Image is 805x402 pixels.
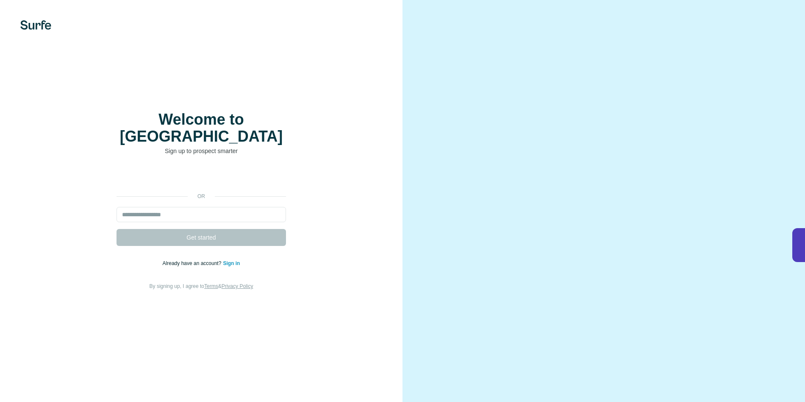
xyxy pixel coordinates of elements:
[117,111,286,145] h1: Welcome to [GEOGRAPHIC_DATA]
[163,260,223,266] span: Already have an account?
[112,168,290,187] iframe: Sign in with Google Button
[188,193,215,200] p: or
[222,283,253,289] a: Privacy Policy
[223,260,240,266] a: Sign in
[204,283,218,289] a: Terms
[150,283,253,289] span: By signing up, I agree to &
[20,20,51,30] img: Surfe's logo
[117,147,286,155] p: Sign up to prospect smarter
